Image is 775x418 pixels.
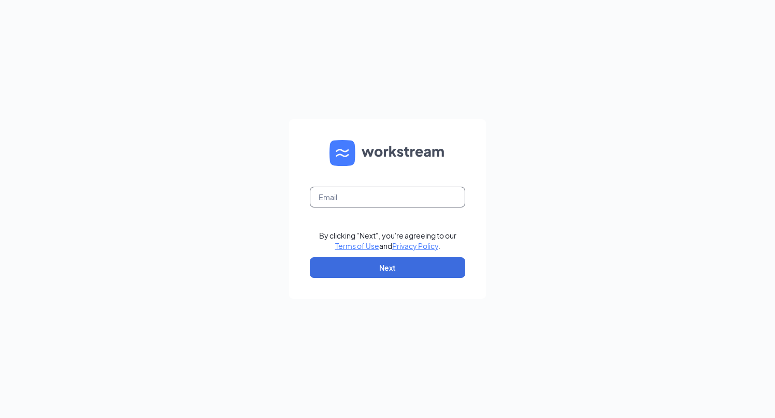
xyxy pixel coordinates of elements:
a: Privacy Policy [392,241,438,250]
a: Terms of Use [335,241,379,250]
input: Email [310,187,465,207]
button: Next [310,257,465,278]
img: WS logo and Workstream text [329,140,446,166]
div: By clicking "Next", you're agreeing to our and . [319,230,456,251]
